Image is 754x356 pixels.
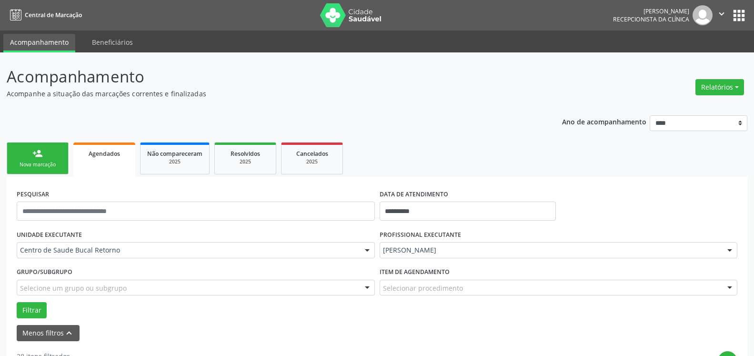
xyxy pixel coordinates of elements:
span: Centro de Saude Bucal Retorno [20,245,355,255]
button: Relatórios [695,79,744,95]
button: Filtrar [17,302,47,318]
button:  [713,5,731,25]
a: Acompanhamento [3,34,75,52]
span: Cancelados [296,150,328,158]
label: DATA DE ATENDIMENTO [380,187,448,202]
div: 2025 [221,158,269,165]
span: Agendados [89,150,120,158]
label: Grupo/Subgrupo [17,265,72,280]
div: 2025 [147,158,202,165]
div: [PERSON_NAME] [613,7,689,15]
p: Acompanhe a situação das marcações correntes e finalizadas [7,89,525,99]
a: Beneficiários [85,34,140,51]
p: Ano de acompanhamento [562,115,646,127]
label: UNIDADE EXECUTANTE [17,227,82,242]
div: 2025 [288,158,336,165]
a: Central de Marcação [7,7,82,23]
p: Acompanhamento [7,65,525,89]
div: Nova marcação [14,161,61,168]
button: apps [731,7,747,24]
i:  [716,9,727,19]
label: Item de agendamento [380,265,450,280]
button: Menos filtroskeyboard_arrow_up [17,325,80,342]
span: Selecione um grupo ou subgrupo [20,283,127,293]
span: [PERSON_NAME] [383,245,718,255]
span: Não compareceram [147,150,202,158]
i: keyboard_arrow_up [64,328,74,338]
span: Resolvidos [231,150,260,158]
label: PESQUISAR [17,187,49,202]
div: person_add [32,148,43,159]
span: Central de Marcação [25,11,82,19]
span: Selecionar procedimento [383,283,463,293]
span: Recepcionista da clínica [613,15,689,23]
label: PROFISSIONAL EXECUTANTE [380,227,461,242]
img: img [693,5,713,25]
